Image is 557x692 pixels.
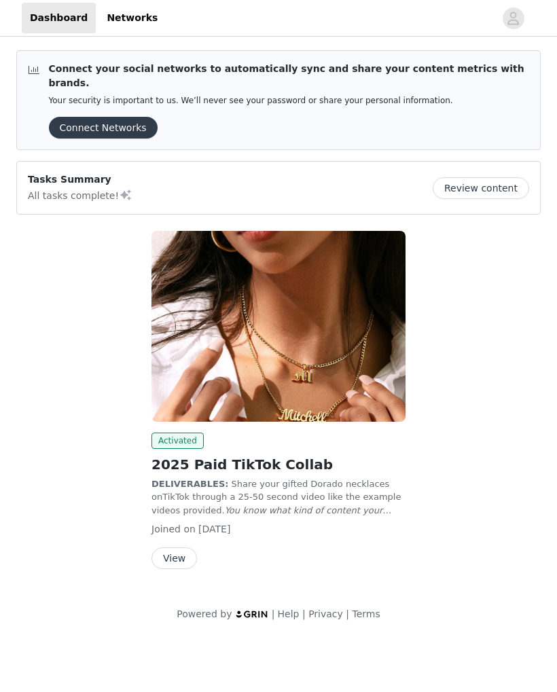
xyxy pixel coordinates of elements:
a: Networks [98,3,166,33]
button: Connect Networks [49,117,158,139]
div: avatar [507,7,520,29]
span: | [272,608,275,619]
span: [DATE] [198,524,230,534]
a: View [151,553,197,564]
a: Privacy [308,608,343,619]
span: Share your gifted Dorado necklaces on [151,479,389,503]
button: Review content [433,177,529,199]
span: | [302,608,306,619]
img: DORADO [151,231,406,422]
span: | [346,608,349,619]
a: Dashboard [22,3,96,33]
span: Powered by [177,608,232,619]
span: Joined on [151,524,196,534]
p: Tasks Summary [28,172,132,187]
span: Activated [151,433,204,449]
a: Help [278,608,300,619]
strong: DELIVERABLES: [151,479,228,489]
span: TikTok through a 25-50 second video like the example videos provided. [151,492,401,528]
em: You know what kind of content your audience likes & we want you to be yourself! [151,505,391,529]
p: Your security is important to us. We’ll never see your password or share your personal information. [49,96,530,106]
a: Terms [352,608,380,619]
h2: 2025 Paid TikTok Collab [151,454,406,475]
p: All tasks complete! [28,187,132,203]
button: View [151,547,197,569]
img: logo [235,610,269,619]
p: Connect your social networks to automatically sync and share your content metrics with brands. [49,62,530,90]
